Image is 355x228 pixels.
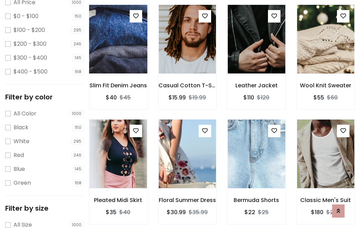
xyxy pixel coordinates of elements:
[158,82,217,89] h6: Casual Cotton T-Shirt
[14,109,36,118] label: All Color
[167,209,186,216] h6: $30.99
[71,41,84,47] span: 246
[14,54,47,62] label: $300 - $400
[71,138,84,145] span: 295
[72,13,84,20] span: 150
[168,94,186,101] h6: $15.99
[72,166,84,173] span: 145
[189,208,208,216] del: $35.99
[14,165,25,173] label: Blue
[89,197,147,203] h6: Pleated Midi Skirt
[257,94,269,102] del: $120
[106,94,117,101] h6: $40
[258,208,269,216] del: $25
[14,137,29,146] label: White
[120,94,131,102] del: $45
[244,209,255,216] h6: $22
[14,151,24,159] label: Red
[106,209,116,216] h6: $35
[72,68,84,75] span: 168
[72,124,84,131] span: 150
[14,123,28,132] label: Black
[14,179,31,187] label: Green
[14,26,45,34] label: $100 - $200
[227,197,286,203] h6: Bermuda Shorts
[158,197,217,203] h6: Floral Summer Dress
[14,68,47,76] label: $400 - $500
[297,197,355,203] h6: Classic Men's Suit
[5,204,84,212] h5: Filter by size
[14,40,46,48] label: $200 - $300
[189,94,206,102] del: $19.99
[72,54,84,61] span: 145
[311,209,323,216] h6: $180
[5,93,84,101] h5: Filter by color
[227,82,286,89] h6: Leather Jacket
[243,94,254,101] h6: $110
[297,82,355,89] h6: Wool Knit Sweater
[119,208,130,216] del: $40
[313,94,324,101] h6: $55
[327,94,338,102] del: $60
[70,110,84,117] span: 1000
[72,179,84,186] span: 168
[71,152,84,159] span: 246
[326,208,340,216] del: $200
[14,12,38,20] label: $0 - $100
[71,27,84,34] span: 295
[89,82,147,89] h6: Slim Fit Denim Jeans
